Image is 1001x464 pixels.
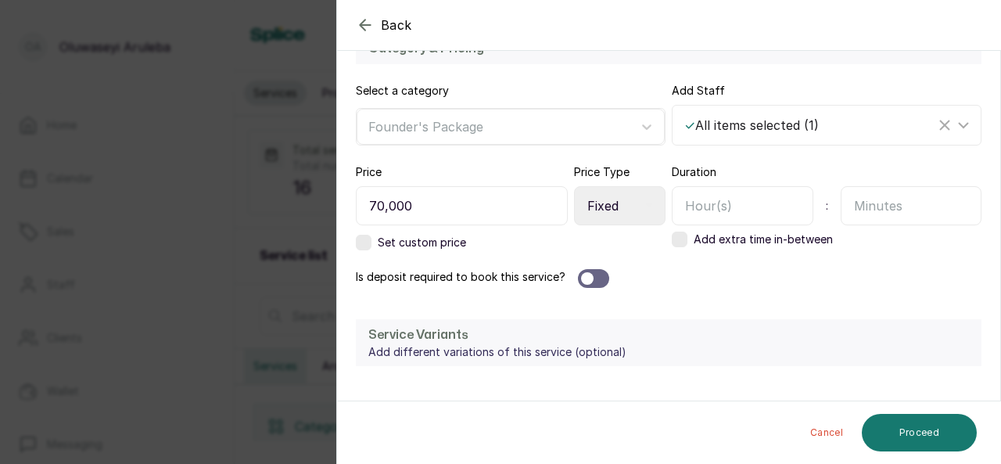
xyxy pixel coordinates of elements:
[356,269,565,288] label: Is deposit required to book this service?
[356,83,449,99] label: Select a category
[381,16,412,34] span: Back
[935,116,954,135] button: Clear Selected
[862,414,977,451] button: Proceed
[798,414,856,451] button: Cancel
[694,232,833,247] span: Add extra time in-between
[356,186,568,225] input: Enter price
[841,186,982,225] input: Minutes
[356,164,382,180] label: Price
[378,235,466,250] span: Set custom price
[672,164,716,180] label: Duration
[684,117,695,133] span: ✓
[368,326,626,344] h2: Service Variants
[684,116,935,135] div: All items selected ( 1 )
[672,186,813,225] input: Hour(s)
[356,16,412,34] button: Back
[574,164,630,180] label: Price Type
[368,344,626,360] p: Add different variations of this service (optional)
[826,198,828,214] span: :
[672,83,725,99] label: Add Staff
